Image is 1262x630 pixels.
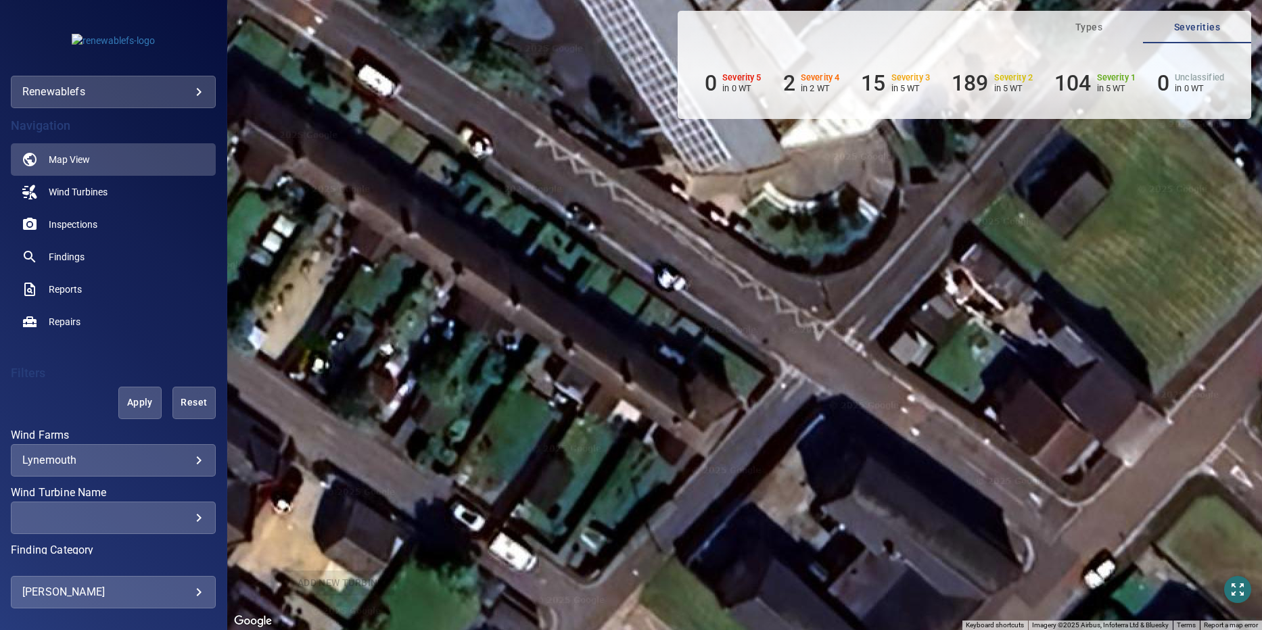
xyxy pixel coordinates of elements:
h6: 189 [952,70,988,96]
h4: Filters [11,366,216,380]
h4: Navigation [11,119,216,132]
span: Map View [49,153,90,166]
div: Lynemouth [22,454,204,466]
label: Wind Turbine Name [11,487,216,498]
img: renewablefs-logo [72,34,155,47]
p: in 5 WT [891,83,931,93]
a: Terms (opens in new tab) [1177,621,1196,629]
span: Wind Turbines [49,185,108,199]
h6: 2 [783,70,795,96]
button: Reset [172,387,216,419]
a: Report a map error [1204,621,1258,629]
p: in 2 WT [801,83,840,93]
li: Severity 5 [705,70,762,96]
h6: Severity 5 [722,73,762,82]
a: map active [11,143,216,176]
li: Severity 1 [1054,70,1136,96]
a: Open this area in Google Maps (opens a new window) [231,612,275,630]
img: Google [231,612,275,630]
h6: 0 [1157,70,1169,96]
span: Imagery ©2025 Airbus, Infoterra Ltd & Bluesky [1032,621,1169,629]
a: inspections noActive [11,208,216,241]
a: windturbines noActive [11,176,216,208]
span: Reset [189,394,199,411]
li: Severity 4 [783,70,840,96]
label: Wind Farms [11,430,216,441]
li: Severity Unclassified [1157,70,1224,96]
a: reports noActive [11,273,216,306]
label: Finding Category [11,545,216,556]
li: Severity 2 [952,70,1033,96]
div: Wind Farms [11,444,216,477]
span: Types [1043,19,1135,36]
div: renewablefs [11,76,216,108]
span: Findings [49,250,85,264]
button: Apply [118,387,162,419]
span: Apply [135,394,145,411]
h6: Severity 1 [1097,73,1136,82]
h6: 104 [1054,70,1091,96]
a: findings noActive [11,241,216,273]
div: Wind Turbine Name [11,502,216,534]
a: repairs noActive [11,306,216,338]
span: Severities [1151,19,1243,36]
div: [PERSON_NAME] [22,581,204,603]
span: Repairs [49,315,80,329]
h6: 15 [861,70,885,96]
li: Severity 3 [861,70,930,96]
h6: Severity 3 [891,73,931,82]
h6: Severity 4 [801,73,840,82]
p: in 0 WT [722,83,762,93]
div: renewablefs [22,81,204,103]
h6: Severity 2 [994,73,1033,82]
span: Reports [49,283,82,296]
p: in 5 WT [994,83,1033,93]
h6: Unclassified [1175,73,1224,82]
button: Keyboard shortcuts [966,621,1024,630]
h6: 0 [705,70,717,96]
p: in 5 WT [1097,83,1136,93]
span: Inspections [49,218,97,231]
p: in 0 WT [1175,83,1224,93]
